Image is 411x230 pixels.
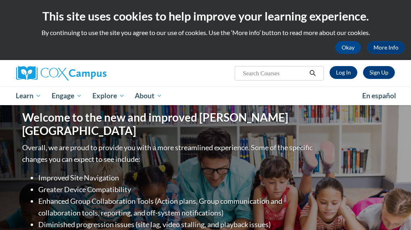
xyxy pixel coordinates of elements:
[335,41,361,54] button: Okay
[52,91,82,101] span: Engage
[87,87,130,105] a: Explore
[6,8,405,24] h2: This site uses cookies to help improve your learning experience.
[6,28,405,37] p: By continuing to use the site you agree to our use of cookies. Use the ‘More info’ button to read...
[330,66,357,79] a: Log In
[307,68,319,78] button: Search
[16,91,41,101] span: Learn
[357,87,401,104] a: En español
[129,87,167,105] a: About
[16,66,134,81] a: Cox Campus
[367,41,405,54] a: More Info
[92,91,125,101] span: Explore
[362,91,396,100] span: En español
[38,172,315,184] li: Improved Site Navigation
[242,68,307,78] input: Search Courses
[16,66,106,81] img: Cox Campus
[38,184,315,195] li: Greater Device Compatibility
[46,87,87,105] a: Engage
[22,142,315,165] p: Overall, we are proud to provide you with a more streamlined experience. Some of the specific cha...
[363,66,395,79] a: Register
[11,87,47,105] a: Learn
[379,198,405,224] iframe: Button to launch messaging window
[135,91,162,101] span: About
[38,195,315,219] li: Enhanced Group Collaboration Tools (Action plans, Group communication and collaboration tools, re...
[10,87,401,105] div: Main menu
[22,111,315,138] h1: Welcome to the new and improved [PERSON_NAME][GEOGRAPHIC_DATA]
